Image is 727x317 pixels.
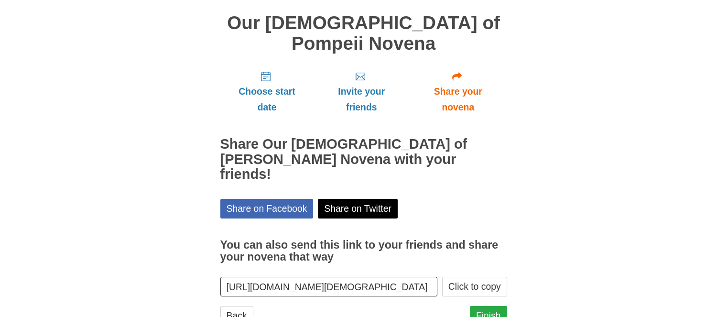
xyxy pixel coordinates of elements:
[220,137,507,183] h2: Share Our [DEMOGRAPHIC_DATA] of [PERSON_NAME] Novena with your friends!
[323,84,399,115] span: Invite your friends
[314,63,409,120] a: Invite your friends
[230,84,304,115] span: Choose start date
[318,199,398,219] a: Share on Twitter
[220,63,314,120] a: Choose start date
[220,199,314,219] a: Share on Facebook
[442,277,507,296] button: Click to copy
[409,63,507,120] a: Share your novena
[220,239,507,263] h3: You can also send this link to your friends and share your novena that way
[419,84,498,115] span: Share your novena
[220,13,507,54] h1: Our [DEMOGRAPHIC_DATA] of Pompeii Novena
